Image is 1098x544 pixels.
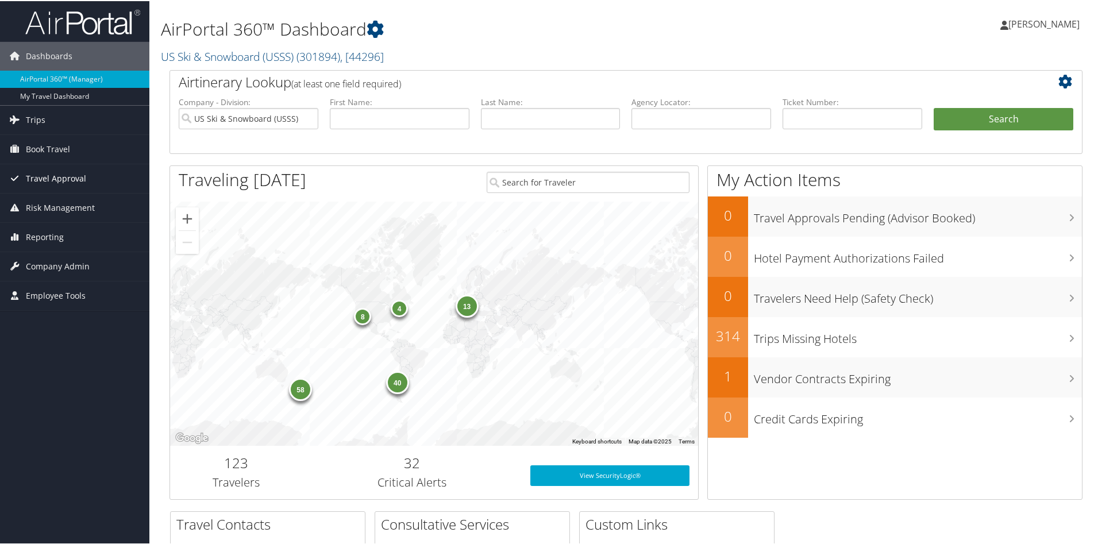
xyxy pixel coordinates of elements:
[708,236,1082,276] a: 0Hotel Payment Authorizations Failed
[176,514,365,533] h2: Travel Contacts
[530,464,689,485] a: View SecurityLogic®
[296,48,340,63] span: ( 301894 )
[26,105,45,133] span: Trips
[481,95,621,107] label: Last Name:
[1008,17,1080,29] span: [PERSON_NAME]
[311,473,514,489] h3: Critical Alerts
[25,7,140,34] img: airportal-logo.png
[289,377,312,400] div: 58
[381,514,569,533] h2: Consultative Services
[629,437,672,443] span: Map data ©2025
[26,280,86,309] span: Employee Tools
[708,285,748,304] h2: 0
[708,406,748,425] h2: 0
[456,294,479,317] div: 13
[708,195,1082,236] a: 0Travel Approvals Pending (Advisor Booked)
[708,325,748,345] h2: 314
[26,192,95,221] span: Risk Management
[754,284,1082,306] h3: Travelers Need Help (Safety Check)
[179,71,997,91] h2: Airtinerary Lookup
[585,514,774,533] h2: Custom Links
[173,430,211,445] a: Open this area in Google Maps (opens a new window)
[754,203,1082,225] h3: Travel Approvals Pending (Advisor Booked)
[291,76,401,89] span: (at least one field required)
[708,396,1082,437] a: 0Credit Cards Expiring
[161,48,384,63] a: US Ski & Snowboard (USSS)
[708,316,1082,356] a: 314Trips Missing Hotels
[1000,6,1091,40] a: [PERSON_NAME]
[386,370,409,393] div: 40
[708,205,748,224] h2: 0
[754,404,1082,426] h3: Credit Cards Expiring
[176,206,199,229] button: Zoom in
[179,167,306,191] h1: Traveling [DATE]
[26,222,64,250] span: Reporting
[754,324,1082,346] h3: Trips Missing Hotels
[708,245,748,264] h2: 0
[179,452,294,472] h2: 123
[26,134,70,163] span: Book Travel
[311,452,514,472] h2: 32
[179,473,294,489] h3: Travelers
[26,163,86,192] span: Travel Approval
[708,356,1082,396] a: 1Vendor Contracts Expiring
[783,95,922,107] label: Ticket Number:
[391,299,408,316] div: 4
[934,107,1073,130] button: Search
[708,167,1082,191] h1: My Action Items
[487,171,689,192] input: Search for Traveler
[161,16,781,40] h1: AirPortal 360™ Dashboard
[754,244,1082,265] h3: Hotel Payment Authorizations Failed
[572,437,622,445] button: Keyboard shortcuts
[679,437,695,443] a: Terms (opens in new tab)
[26,251,90,280] span: Company Admin
[340,48,384,63] span: , [ 44296 ]
[176,230,199,253] button: Zoom out
[708,276,1082,316] a: 0Travelers Need Help (Safety Check)
[179,95,318,107] label: Company - Division:
[330,95,469,107] label: First Name:
[708,365,748,385] h2: 1
[173,430,211,445] img: Google
[754,364,1082,386] h3: Vendor Contracts Expiring
[631,95,771,107] label: Agency Locator:
[26,41,72,70] span: Dashboards
[355,307,372,324] div: 8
